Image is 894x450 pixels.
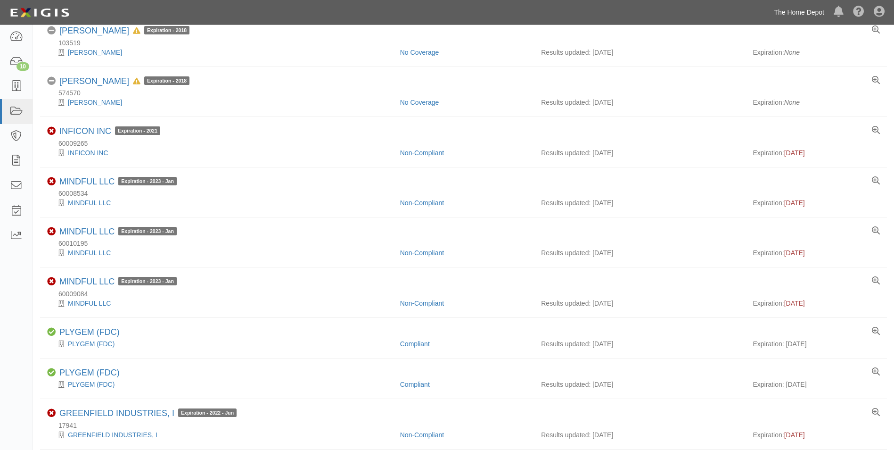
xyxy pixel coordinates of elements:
[47,77,56,85] i: No Coverage
[872,408,880,417] a: View results summary
[872,227,880,235] a: View results summary
[68,431,157,439] a: GREENFIELD INDUSTRIES, I
[784,49,800,56] em: None
[784,199,805,207] span: [DATE]
[47,227,56,236] i: Non-Compliant
[47,177,56,186] i: Non-Compliant
[753,430,879,440] div: Expiration:
[872,177,880,185] a: View results summary
[853,7,864,18] i: Help Center - Complianz
[59,408,174,418] a: GREENFIELD INDUSTRIES, I
[133,28,140,34] i: In Default since 11/20/2023
[541,98,738,107] div: Results updated: [DATE]
[400,340,430,348] a: Compliant
[400,149,444,157] a: Non-Compliant
[47,26,56,35] i: No Coverage
[47,409,56,417] i: Non-Compliant
[47,248,393,258] div: MINDFUL LLC
[118,277,176,285] span: Expiration - 2023 - Jan
[541,198,738,208] div: Results updated: [DATE]
[753,248,879,258] div: Expiration:
[47,48,393,57] div: SANFORD LP
[144,76,189,85] span: Expiration - 2018
[541,248,738,258] div: Results updated: [DATE]
[47,98,393,107] div: SANFORD LP
[178,408,237,417] span: Expiration - 2022 - Jun
[68,340,115,348] a: PLYGEM (FDC)
[59,408,237,419] div: GREENFIELD INDUSTRIES, I
[753,299,879,308] div: Expiration:
[47,198,393,208] div: MINDFUL LLC
[16,62,29,71] div: 10
[784,431,805,439] span: [DATE]
[541,148,738,158] div: Results updated: [DATE]
[400,431,444,439] a: Non-Compliant
[59,368,120,377] a: PLYGEM (FDC)
[400,199,444,207] a: Non-Compliant
[541,430,738,440] div: Results updated: [DATE]
[753,148,879,158] div: Expiration:
[59,76,129,86] a: [PERSON_NAME]
[47,299,393,308] div: MINDFUL LLC
[47,148,393,158] div: INFICON INC
[47,88,887,98] div: 574570
[68,300,111,307] a: MINDFUL LLC
[144,26,189,34] span: Expiration - 2018
[47,328,56,336] i: Compliant
[47,380,393,389] div: PLYGEM (FDC)
[68,99,122,106] a: [PERSON_NAME]
[872,368,880,376] a: View results summary
[47,430,393,440] div: GREENFIELD INDUSTRIES, I
[115,126,160,135] span: Expiration - 2021
[872,277,880,285] a: View results summary
[872,26,880,34] a: View results summary
[59,227,115,236] a: MINDFUL LLC
[59,327,120,337] a: PLYGEM (FDC)
[541,380,738,389] div: Results updated: [DATE]
[47,139,887,148] div: 60009265
[118,227,176,235] span: Expiration - 2023 - Jan
[872,76,880,85] a: View results summary
[47,289,887,299] div: 60009084
[59,227,177,237] div: MINDFUL LLC
[68,249,111,257] a: MINDFUL LLC
[59,26,129,35] a: [PERSON_NAME]
[47,277,56,286] i: Non-Compliant
[784,249,805,257] span: [DATE]
[400,249,444,257] a: Non-Compliant
[769,3,829,22] a: The Home Depot
[59,277,115,286] a: MINDFUL LLC
[59,177,177,187] div: MINDFUL LLC
[68,49,122,56] a: [PERSON_NAME]
[68,199,111,207] a: MINDFUL LLC
[753,198,879,208] div: Expiration:
[59,126,111,136] a: INFICON INC
[47,189,887,198] div: 60008534
[68,381,115,388] a: PLYGEM (FDC)
[47,38,887,48] div: 103519
[753,48,879,57] div: Expiration:
[784,300,805,307] span: [DATE]
[784,99,800,106] em: None
[59,327,120,338] div: PLYGEM (FDC)
[59,26,189,36] div: SANFORD LP
[47,368,56,377] i: Compliant
[7,4,72,21] img: logo-5460c22ac91f19d4615b14bd174203de0afe785f0fc80cf4dbbc73dc1793850b.png
[541,299,738,308] div: Results updated: [DATE]
[68,149,108,157] a: INFICON INC
[47,339,393,349] div: PLYGEM (FDC)
[59,126,160,137] div: INFICON INC
[400,99,439,106] a: No Coverage
[47,239,887,248] div: 60010195
[400,381,430,388] a: Compliant
[59,277,177,287] div: MINDFUL LLC
[133,78,140,85] i: In Default since 11/20/2023
[47,421,887,430] div: 17941
[753,380,879,389] div: Expiration: [DATE]
[59,76,189,87] div: SANFORD LP
[59,177,115,186] a: MINDFUL LLC
[872,327,880,336] a: View results summary
[59,368,120,378] div: PLYGEM (FDC)
[753,339,879,349] div: Expiration: [DATE]
[541,48,738,57] div: Results updated: [DATE]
